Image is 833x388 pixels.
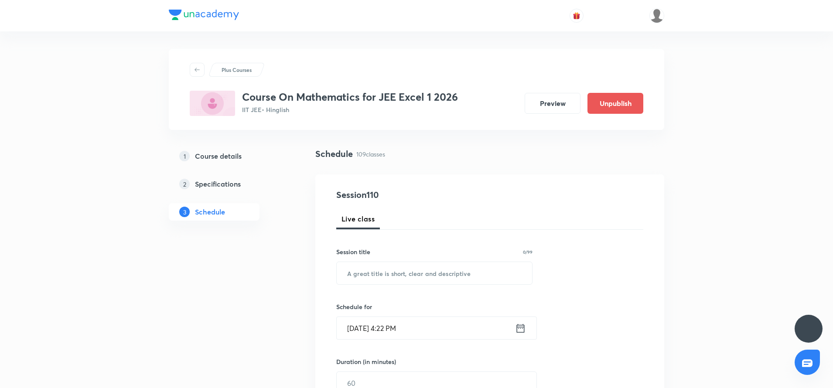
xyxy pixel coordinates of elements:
[523,250,533,254] p: 0/99
[169,10,239,22] a: Company Logo
[195,207,225,217] h5: Schedule
[803,323,814,334] img: ttu
[587,93,643,114] button: Unpublish
[356,150,385,159] p: 109 classes
[573,12,580,20] img: avatar
[179,179,190,189] p: 2
[169,10,239,20] img: Company Logo
[195,179,241,189] h5: Specifications
[179,207,190,217] p: 3
[336,302,533,311] h6: Schedule for
[337,262,532,284] input: A great title is short, clear and descriptive
[336,247,370,256] h6: Session title
[242,91,458,103] h3: Course On Mathematics for JEE Excel 1 2026
[315,147,353,160] h4: Schedule
[195,151,242,161] h5: Course details
[649,8,664,23] img: Huzaiff
[169,175,287,193] a: 2Specifications
[570,9,584,23] button: avatar
[336,357,396,366] h6: Duration (in minutes)
[525,93,580,114] button: Preview
[336,188,495,201] h4: Session 110
[169,147,287,165] a: 1Course details
[179,151,190,161] p: 1
[190,91,235,116] img: 0B38799B-51A5-4060-86BE-C6612B5B16C9_plus.png
[222,66,252,74] p: Plus Courses
[341,214,375,224] span: Live class
[242,105,458,114] p: IIT JEE • Hinglish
